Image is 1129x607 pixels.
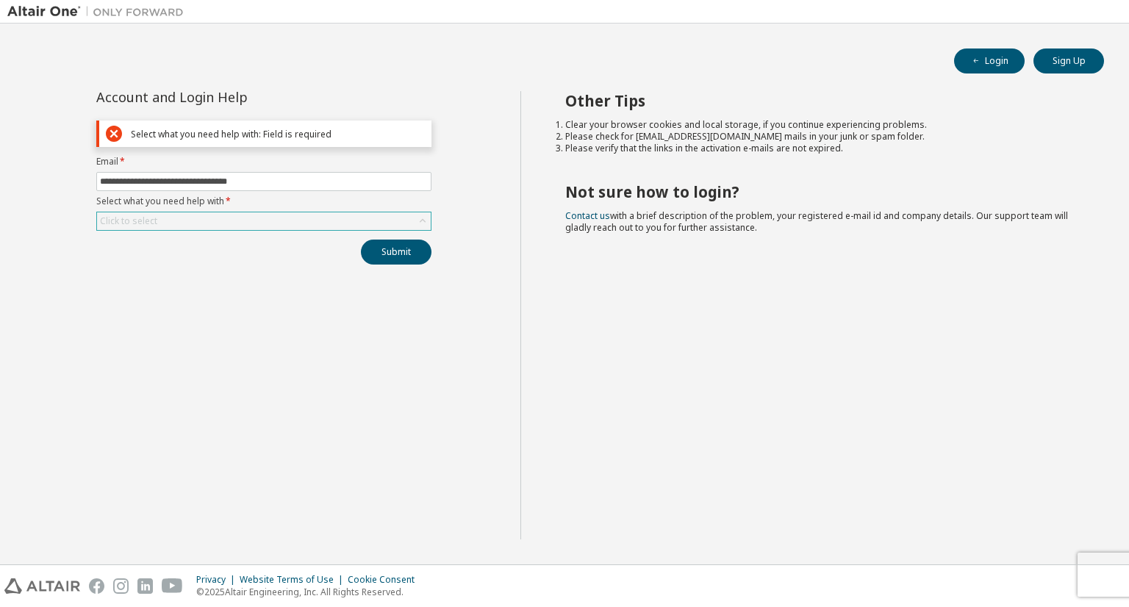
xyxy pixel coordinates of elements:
img: linkedin.svg [137,578,153,594]
img: facebook.svg [89,578,104,594]
a: Contact us [565,209,610,222]
button: Sign Up [1033,49,1104,73]
img: altair_logo.svg [4,578,80,594]
li: Clear your browser cookies and local storage, if you continue experiencing problems. [565,119,1078,131]
div: Website Terms of Use [240,574,348,586]
div: Select what you need help with: Field is required [131,129,425,140]
button: Login [954,49,1025,73]
div: Click to select [100,215,157,227]
img: Altair One [7,4,191,19]
label: Select what you need help with [96,195,431,207]
div: Click to select [97,212,431,230]
img: instagram.svg [113,578,129,594]
h2: Other Tips [565,91,1078,110]
p: © 2025 Altair Engineering, Inc. All Rights Reserved. [196,586,423,598]
li: Please verify that the links in the activation e-mails are not expired. [565,143,1078,154]
h2: Not sure how to login? [565,182,1078,201]
div: Privacy [196,574,240,586]
span: with a brief description of the problem, your registered e-mail id and company details. Our suppo... [565,209,1068,234]
li: Please check for [EMAIL_ADDRESS][DOMAIN_NAME] mails in your junk or spam folder. [565,131,1078,143]
img: youtube.svg [162,578,183,594]
div: Account and Login Help [96,91,365,103]
label: Email [96,156,431,168]
button: Submit [361,240,431,265]
div: Cookie Consent [348,574,423,586]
